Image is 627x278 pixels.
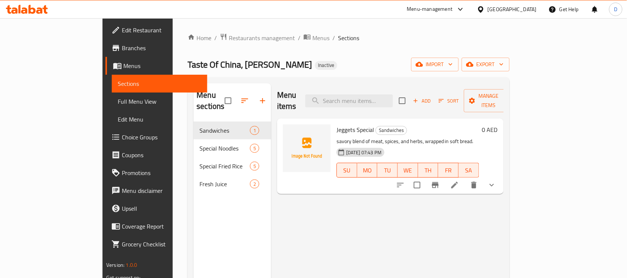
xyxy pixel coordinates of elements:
button: MO [357,163,378,178]
button: Add [410,95,434,107]
div: Menu-management [407,5,453,14]
a: Menus [303,33,329,43]
span: Sections [118,79,201,88]
span: Sort sections [236,92,254,110]
h6: 0 AED [482,125,498,135]
span: 5 [250,145,259,152]
span: Fresh Juice [199,180,250,188]
span: Branches [122,43,201,52]
p: savory blend of meat, spices, and herbs, wrapped in soft bread. [337,137,479,146]
div: items [250,144,259,153]
span: Promotions [122,168,201,177]
a: Coupons [105,146,207,164]
span: Sort [439,97,459,105]
span: D [614,5,617,13]
a: Edit Menu [112,110,207,128]
span: Special Fried Rice [199,162,250,171]
nav: breadcrumb [188,33,509,43]
span: Menu disclaimer [122,186,201,195]
div: Fresh Juice2 [194,175,271,193]
button: export [462,58,510,71]
nav: Menu sections [194,119,271,196]
button: show more [483,176,501,194]
span: Full Menu View [118,97,201,106]
li: / [332,33,335,42]
span: 1.0.0 [126,260,137,270]
a: Edit menu item [450,181,459,190]
h2: Menu sections [196,90,224,112]
span: Taste Of China, [PERSON_NAME] [188,56,312,73]
span: Inactive [315,62,337,68]
div: Special Noodles5 [194,139,271,157]
div: items [250,180,259,188]
span: Add item [410,95,434,107]
span: 1 [250,127,259,134]
span: Version: [106,260,124,270]
a: Sections [112,75,207,93]
div: items [250,126,259,135]
button: FR [438,163,459,178]
a: Promotions [105,164,207,182]
a: Edit Restaurant [105,21,207,39]
span: Edit Menu [118,115,201,124]
button: SU [337,163,357,178]
span: 2 [250,181,259,188]
button: TH [418,163,439,178]
div: [GEOGRAPHIC_DATA] [488,5,537,13]
span: Add [412,97,432,105]
span: Select all sections [220,93,236,109]
span: SU [340,165,354,176]
button: Manage items [464,89,514,112]
span: FR [441,165,456,176]
span: Coverage Report [122,222,201,231]
h2: Menu items [277,90,296,112]
div: items [250,162,259,171]
div: Inactive [315,61,337,70]
span: Coupons [122,151,201,159]
span: Menus [312,33,329,42]
a: Choice Groups [105,128,207,146]
button: SA [459,163,479,178]
span: Jeggets Special [337,124,374,135]
li: / [214,33,217,42]
span: Choice Groups [122,133,201,142]
button: Branch-specific-item [426,176,444,194]
span: Grocery Checklist [122,240,201,249]
button: delete [465,176,483,194]
a: Menu disclaimer [105,182,207,200]
span: Select section [394,93,410,109]
button: WE [398,163,418,178]
span: Sections [338,33,359,42]
span: Upsell [122,204,201,213]
div: Sandwiches1 [194,122,271,139]
span: TU [380,165,395,176]
button: Sort [437,95,461,107]
span: export [468,60,504,69]
span: [DATE] 07:43 PM [343,149,384,156]
span: Edit Restaurant [122,26,201,35]
span: Sandwiches [376,126,407,135]
svg: Show Choices [487,181,496,190]
a: Grocery Checklist [105,235,207,253]
span: MO [360,165,375,176]
input: search [305,94,393,107]
button: Add section [254,92,272,110]
span: import [417,60,453,69]
li: / [298,33,300,42]
span: Select to update [409,177,425,193]
span: Restaurants management [229,33,295,42]
a: Full Menu View [112,93,207,110]
a: Restaurants management [220,33,295,43]
span: Special Noodles [199,144,250,153]
span: 5 [250,163,259,170]
span: SA [462,165,476,176]
a: Coverage Report [105,217,207,235]
span: Menus [123,61,201,70]
span: Sort items [434,95,464,107]
span: Sandwiches [199,126,250,135]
